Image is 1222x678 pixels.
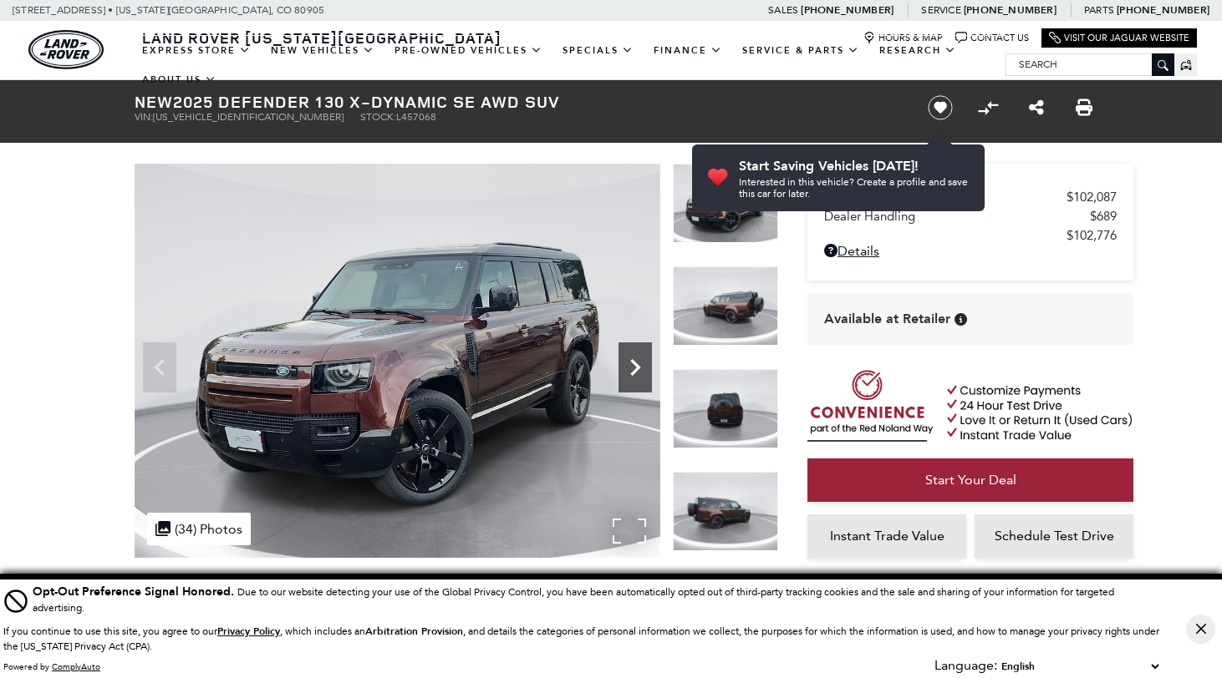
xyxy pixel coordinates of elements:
select: Language Select [997,658,1163,675]
h1: 2025 Defender 130 X-Dynamic SE AWD SUV [135,93,899,111]
span: Stock: [360,111,396,123]
img: New 2025 Sedona Red Land Rover X-Dynamic SE image 1 [673,164,778,243]
span: [US_VEHICLE_IDENTIFICATION_NUMBER] [153,111,344,123]
a: Land Rover [US_STATE][GEOGRAPHIC_DATA] [132,28,512,48]
span: Available at Retailer [824,310,950,328]
span: Dealer Handling [824,209,1090,224]
a: Visit Our Jaguar Website [1049,32,1189,44]
img: Land Rover [28,30,104,69]
span: $689 [1090,209,1117,224]
span: Land Rover [US_STATE][GEOGRAPHIC_DATA] [142,28,502,48]
a: Print this New 2025 Defender 130 X-Dynamic SE AWD SUV [1076,98,1092,118]
strong: New [135,90,173,113]
span: Sales [768,4,798,16]
div: Due to our website detecting your use of the Global Privacy Control, you have been automatically ... [33,583,1163,615]
a: $102,776 [824,228,1117,243]
div: (34) Photos [147,513,251,545]
img: New 2025 Sedona Red Land Rover X-Dynamic SE image 2 [673,266,778,346]
a: Schedule Test Drive [975,514,1133,558]
span: MSRP [824,190,1067,205]
a: ComplyAuto [52,661,100,672]
button: Close Button [1186,615,1215,644]
a: Pre-Owned Vehicles [384,36,552,65]
span: Service [921,4,960,16]
div: Next [619,342,652,392]
img: New 2025 Sedona Red Land Rover X-Dynamic SE image 1 [135,164,660,558]
a: [PHONE_NUMBER] [964,3,1057,17]
a: About Us [132,65,227,94]
a: Service & Parts [732,36,869,65]
a: [STREET_ADDRESS] • [US_STATE][GEOGRAPHIC_DATA], CO 80905 [13,4,324,16]
a: Privacy Policy [217,625,280,637]
span: $102,776 [1067,228,1117,243]
button: Save vehicle [922,94,959,121]
p: If you continue to use this site, you agree to our , which includes an , and details the categori... [3,625,1159,652]
span: Parts [1084,4,1114,16]
a: Start Your Deal [807,458,1133,502]
a: Contact Us [955,32,1029,44]
span: L457068 [396,111,436,123]
div: Language: [934,659,997,672]
a: MSRP $102,087 [824,190,1117,205]
span: Opt-Out Preference Signal Honored . [33,584,237,600]
div: Powered by [3,662,100,672]
span: Instant Trade Value [830,528,945,544]
a: Specials [552,36,644,65]
strong: Arbitration Provision [365,625,463,638]
img: New 2025 Sedona Red Land Rover X-Dynamic SE image 3 [673,369,778,448]
a: [PHONE_NUMBER] [1117,3,1209,17]
a: land-rover [28,30,104,69]
span: Schedule Test Drive [995,528,1114,544]
u: Privacy Policy [217,625,280,638]
a: Finance [644,36,732,65]
a: Hours & Map [863,32,943,44]
a: New Vehicles [261,36,384,65]
a: Dealer Handling $689 [824,209,1117,224]
a: Details [824,243,1117,259]
input: Search [1006,54,1174,74]
a: [PHONE_NUMBER] [801,3,894,17]
a: Instant Trade Value [807,514,966,558]
div: Vehicle is in stock and ready for immediate delivery. Due to demand, availability is subject to c... [955,313,967,326]
span: VIN: [135,111,153,123]
img: New 2025 Sedona Red Land Rover X-Dynamic SE image 4 [673,472,778,551]
a: Research [869,36,966,65]
span: $102,087 [1067,190,1117,205]
a: Share this New 2025 Defender 130 X-Dynamic SE AWD SUV [1029,98,1044,118]
span: Start Your Deal [925,472,1016,488]
nav: Main Navigation [132,36,1006,94]
button: Compare Vehicle [975,95,1001,120]
a: EXPRESS STORE [132,36,261,65]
